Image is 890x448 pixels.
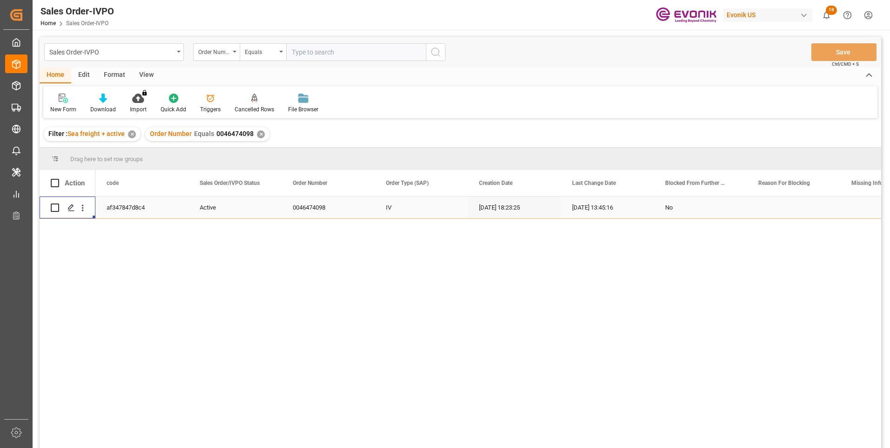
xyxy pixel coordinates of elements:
[132,68,161,83] div: View
[375,197,468,218] div: IV
[826,6,837,15] span: 18
[44,43,184,61] button: open menu
[758,180,810,186] span: Reason For Blocking
[656,7,716,23] img: Evonik-brand-mark-Deep-Purple-RGB.jpeg_1700498283.jpeg
[723,8,812,22] div: Evonik US
[240,43,286,61] button: open menu
[282,197,375,218] div: 0046474098
[49,46,174,57] div: Sales Order-IVPO
[95,197,189,218] div: af347847d8c4
[193,43,240,61] button: open menu
[40,4,114,18] div: Sales Order-IVPO
[216,130,254,137] span: 0046474098
[67,130,125,137] span: Sea freight + active
[561,197,654,218] div: [DATE] 13:45:16
[723,6,816,24] button: Evonik US
[200,197,270,218] div: Active
[40,197,95,219] div: Press SPACE to select this row.
[50,105,76,114] div: New Form
[70,156,143,163] span: Drag here to set row groups
[665,197,736,218] div: No
[426,43,445,61] button: search button
[150,130,192,137] span: Order Number
[832,61,859,68] span: Ctrl/CMD + S
[235,105,274,114] div: Cancelled Rows
[90,105,116,114] div: Download
[245,46,276,56] div: Equals
[837,5,858,26] button: Help Center
[194,130,214,137] span: Equals
[468,197,561,218] div: [DATE] 18:23:25
[288,105,318,114] div: File Browser
[293,180,327,186] span: Order Number
[200,105,221,114] div: Triggers
[128,130,136,138] div: ✕
[71,68,97,83] div: Edit
[107,180,119,186] span: code
[479,180,512,186] span: Creation Date
[572,180,616,186] span: Last Change Date
[40,68,71,83] div: Home
[198,46,230,56] div: Order Number
[200,180,260,186] span: Sales Order/IVPO Status
[161,105,186,114] div: Quick Add
[286,43,426,61] input: Type to search
[48,130,67,137] span: Filter :
[816,5,837,26] button: show 18 new notifications
[65,179,85,187] div: Action
[811,43,877,61] button: Save
[40,20,56,27] a: Home
[97,68,132,83] div: Format
[257,130,265,138] div: ✕
[386,180,429,186] span: Order Type (SAP)
[665,180,728,186] span: Blocked From Further Processing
